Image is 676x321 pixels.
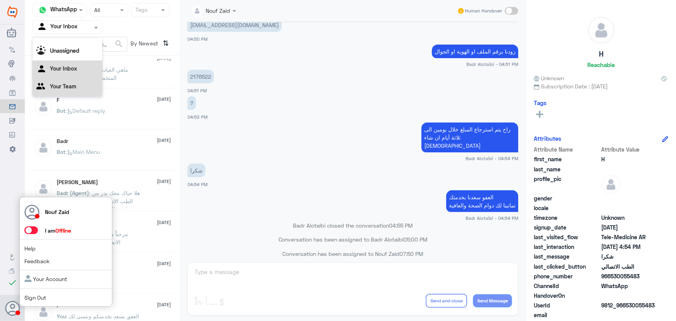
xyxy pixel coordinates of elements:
[601,204,657,212] span: null
[404,236,428,243] span: 05:00 PM
[187,36,208,41] span: 04:50 PM
[187,114,208,119] span: 04:53 PM
[57,138,69,145] h5: Badr
[157,260,171,267] span: [DATE]
[34,97,53,116] img: defaultAdmin.png
[66,107,106,114] span: : Default reply
[601,175,621,194] img: defaultAdmin.png
[601,282,657,290] span: 2
[66,148,100,155] span: : Main Menu
[127,37,160,52] span: By Newest
[37,4,48,16] img: whatsapp.png
[534,99,547,106] h6: Tags
[426,294,467,308] button: Send and close
[465,7,502,14] span: Human Handover
[50,83,76,90] b: Your Team
[57,190,89,196] span: Badr (Agent)
[8,278,17,287] i: check
[534,165,600,173] span: last_name
[114,38,124,50] button: search
[534,233,600,241] span: last_visited_flow
[446,190,518,212] p: 10/8/2025, 4:54 PM
[534,282,600,290] span: ChannelId
[466,155,518,162] span: Badr Alotaibi - 04:54 PM
[534,311,600,319] span: email
[601,214,657,222] span: Unknown
[534,292,600,300] span: HandoverOn
[57,313,66,319] span: You
[534,145,600,154] span: Attribute Name
[33,37,127,51] input: Search by Name, Local etc…
[163,37,169,50] i: ⇅
[534,82,668,90] span: Subscription Date : [DATE]
[534,155,600,163] span: first_name
[36,64,48,75] img: yourInbox.svg
[57,107,66,114] span: Bot
[421,123,518,152] p: 10/8/2025, 4:54 PM
[466,215,518,221] span: Badr Alotaibi - 04:54 PM
[588,17,614,43] img: defaultAdmin.png
[34,179,53,198] img: defaultAdmin.png
[187,182,208,187] span: 04:54 PM
[187,235,518,243] p: Conversation has been assigned to Badr Alotaibi
[534,301,600,309] span: UserId
[601,252,657,261] span: شكرا
[114,39,124,48] span: search
[36,32,42,39] b: All
[601,262,657,271] span: الطب الاتصالي
[134,5,148,16] div: Tags
[36,81,48,93] img: yourTeam.svg
[534,204,600,212] span: locale
[534,223,600,231] span: signup_date
[5,301,20,316] button: Avatar
[7,6,17,18] img: Widebot Logo
[400,250,423,257] span: 07:50 PM
[157,137,171,144] span: [DATE]
[24,276,67,282] a: Your Account
[187,88,207,93] span: 04:51 PM
[45,227,71,234] span: I am
[57,148,66,155] span: Bot
[601,145,657,154] span: Attribute Value
[57,97,60,104] h5: F
[157,96,171,103] span: [DATE]
[601,233,657,241] span: Tele-Medicine AR
[534,175,600,193] span: profile_pic
[534,252,600,261] span: last_message
[24,258,50,264] a: Feedback
[473,294,512,307] button: Send Message
[587,61,615,68] h6: Reachable
[37,21,48,33] img: yourInbox.svg
[34,138,53,157] img: defaultAdmin.png
[50,65,77,72] b: Your Inbox
[187,164,205,177] p: 10/8/2025, 4:54 PM
[601,311,657,319] span: null
[187,70,214,83] p: 10/8/2025, 4:51 PM
[57,190,140,212] span: : هلا حياك معك بدر من الطب الاتصالي للحجز المواعيد عن طريق الرقم الموحد 920012222
[24,294,46,301] a: Sign Out
[389,222,413,229] span: 04:55 PM
[601,155,657,163] span: H
[534,194,600,202] span: gender
[601,301,657,309] span: 9812_966530055483
[45,208,69,216] p: Nouf Zaid
[466,61,518,67] span: Badr Alotaibi - 04:51 PM
[157,219,171,226] span: [DATE]
[50,47,79,54] b: Unassigned
[57,179,98,186] h5: Abdullah
[534,74,564,82] span: Unknown
[599,50,604,59] h5: H
[534,272,600,280] span: phone_number
[534,214,600,222] span: timezone
[157,178,171,185] span: [DATE]
[187,221,518,230] p: Badr Alotaibi closed the conversation
[432,45,518,58] p: 10/8/2025, 4:51 PM
[534,243,600,251] span: last_interaction
[55,227,71,234] span: Offline
[36,46,48,57] img: Unassigned.svg
[187,250,518,258] p: Conversation has been assigned to Nouf Zaid
[601,194,657,202] span: null
[601,223,657,231] span: 2025-08-10T13:48:07.105Z
[187,96,196,110] p: 10/8/2025, 4:53 PM
[601,272,657,280] span: 966530055483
